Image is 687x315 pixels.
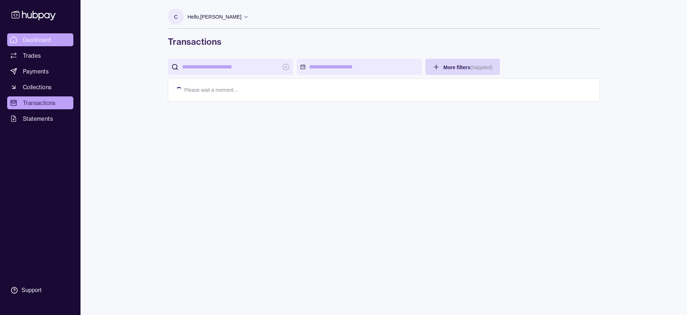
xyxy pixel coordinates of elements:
p: Hello, [PERSON_NAME] [187,13,242,21]
span: More filters [443,65,493,70]
a: Collections [7,81,73,94]
a: Statements [7,112,73,125]
p: ( 0 applied) [470,65,492,70]
span: Transactions [23,99,56,107]
span: Collections [23,83,52,91]
a: Support [7,283,73,298]
button: More filters(0applied) [425,59,500,75]
div: Support [21,286,42,294]
input: search [182,59,279,75]
p: C [174,13,177,21]
a: Payments [7,65,73,78]
a: Trades [7,49,73,62]
span: Statements [23,114,53,123]
a: Transactions [7,96,73,109]
h1: Transactions [168,36,600,47]
p: Please wait a moment… [184,86,239,94]
a: Dashboard [7,33,73,46]
span: Dashboard [23,35,51,44]
span: Trades [23,51,41,60]
span: Payments [23,67,49,76]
